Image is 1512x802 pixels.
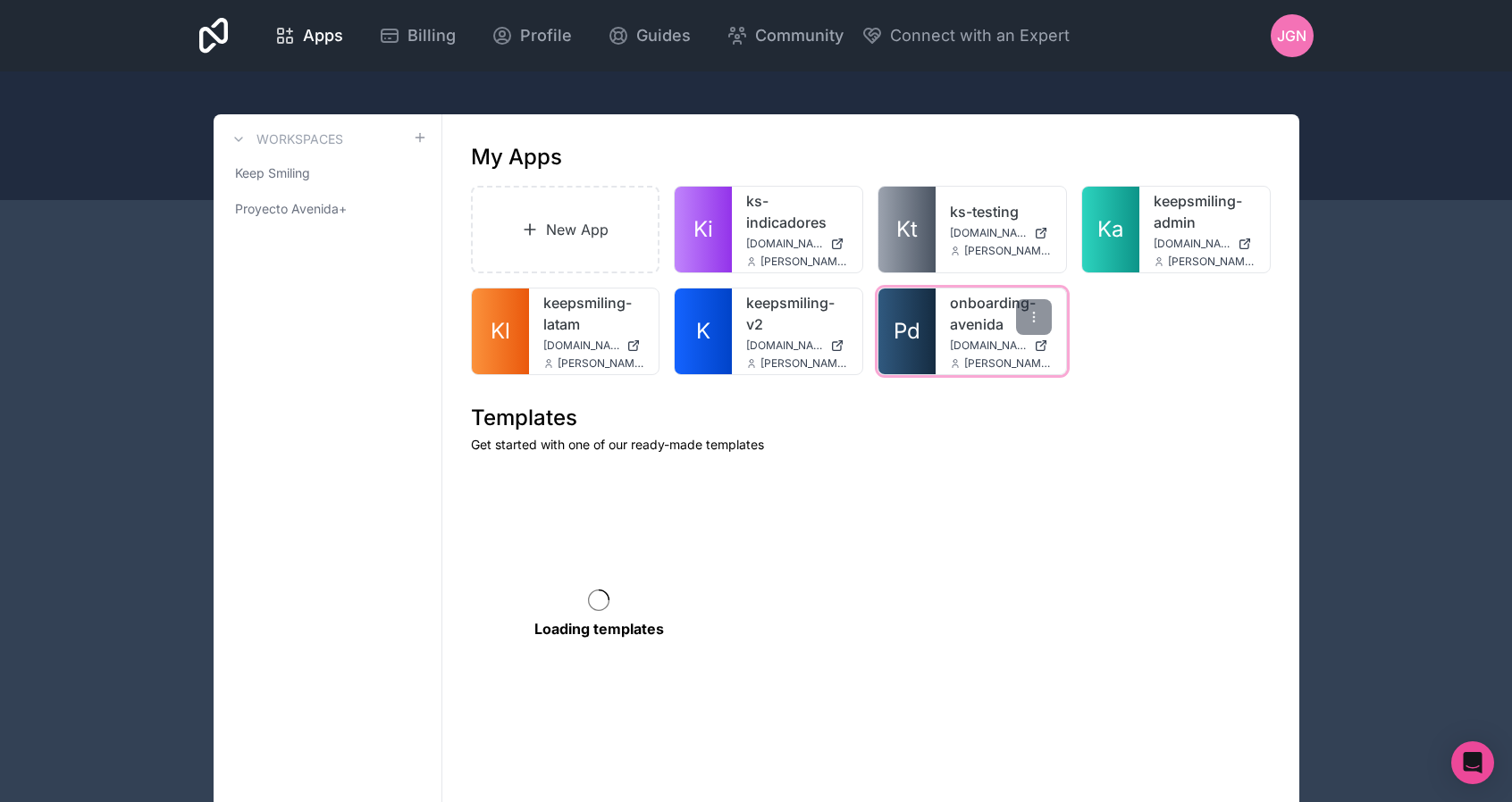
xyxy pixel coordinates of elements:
[1082,187,1139,272] a: Ka
[950,338,1052,353] a: [DOMAIN_NAME]
[477,16,586,55] a: Profile
[260,16,357,55] a: Apps
[228,157,427,189] a: Keep Smiling
[1277,25,1306,46] span: JGN
[558,356,645,371] span: [PERSON_NAME][EMAIL_ADDRESS][DOMAIN_NAME]
[878,187,936,272] a: Kt
[950,338,1027,353] span: [DOMAIN_NAME]
[1451,741,1494,784] div: Open Intercom Messenger
[534,618,664,639] p: Loading templates
[746,190,848,233] a: ks-indicadores
[964,244,1052,258] span: [PERSON_NAME][EMAIL_ADDRESS][DOMAIN_NAME]
[256,130,343,148] h3: Workspaces
[696,317,710,346] span: K
[894,317,920,346] span: Pd
[593,16,705,55] a: Guides
[878,288,936,374] a: Pd
[712,16,858,55] a: Community
[543,338,620,353] span: [DOMAIN_NAME]
[693,215,713,244] span: Ki
[964,356,1052,371] span: [PERSON_NAME][EMAIL_ADDRESS][DOMAIN_NAME]
[950,292,1052,335] a: onboarding-avenida
[746,338,823,353] span: [DOMAIN_NAME]
[471,404,1271,432] h1: Templates
[675,288,732,374] a: K
[675,187,732,272] a: Ki
[303,23,343,48] span: Apps
[890,23,1070,48] span: Connect with an Expert
[861,23,1070,48] button: Connect with an Expert
[1168,255,1256,269] span: [PERSON_NAME][EMAIL_ADDRESS][DOMAIN_NAME]
[491,317,510,346] span: Kl
[228,129,343,150] a: Workspaces
[471,436,1271,454] p: Get started with one of our ready-made templates
[746,237,848,251] a: [DOMAIN_NAME]
[520,23,572,48] span: Profile
[235,164,310,182] span: Keep Smiling
[746,292,848,335] a: keepsmiling-v2
[1097,215,1123,244] span: Ka
[760,356,848,371] span: [PERSON_NAME][EMAIL_ADDRESS][DOMAIN_NAME]
[235,200,347,218] span: Proyecto Avenida+
[950,201,1052,222] a: ks-testing
[543,292,645,335] a: keepsmiling-latam
[1154,237,1256,251] a: [DOMAIN_NAME]
[636,23,691,48] span: Guides
[746,237,823,251] span: [DOMAIN_NAME]
[228,193,427,225] a: Proyecto Avenida+
[1154,190,1256,233] a: keepsmiling-admin
[365,16,470,55] a: Billing
[472,288,529,374] a: Kl
[407,23,456,48] span: Billing
[471,143,562,171] h1: My Apps
[896,215,918,244] span: Kt
[950,226,1052,240] a: [DOMAIN_NAME]
[543,338,645,353] a: [DOMAIN_NAME]
[746,338,848,353] a: [DOMAIN_NAME]
[1154,237,1231,251] span: [DOMAIN_NAME]
[755,23,844,48] span: Community
[760,255,848,269] span: [PERSON_NAME][EMAIL_ADDRESS][DOMAIN_NAME]
[471,186,660,273] a: New App
[950,226,1027,240] span: [DOMAIN_NAME]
